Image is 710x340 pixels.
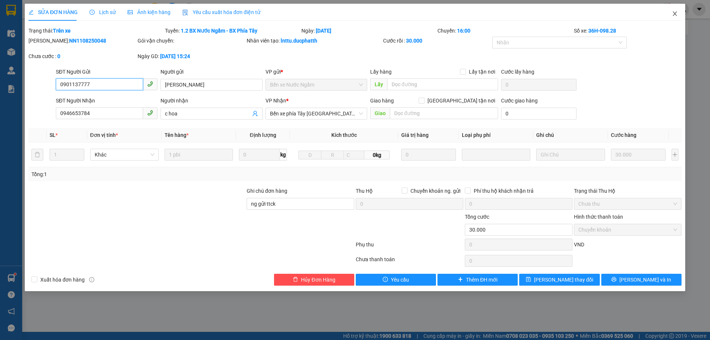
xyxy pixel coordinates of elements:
[578,198,677,209] span: Chưa thu
[370,107,390,119] span: Giao
[270,79,363,90] span: Bến xe Nước Ngầm
[383,277,388,283] span: exclamation-circle
[274,274,354,286] button: deleteHủy Đơn Hàng
[578,224,677,235] span: Chuyển khoản
[165,149,233,161] input: VD: Bàn, Ghế
[466,68,498,76] span: Lấy tận nơi
[28,27,164,35] div: Trạng thái:
[316,28,331,34] b: [DATE]
[57,53,60,59] b: 0
[355,240,464,253] div: Phụ thu
[534,276,593,284] span: [PERSON_NAME] thay đổi
[50,132,55,138] span: SL
[611,277,616,283] span: printer
[437,274,518,286] button: plusThêm ĐH mới
[387,78,498,90] input: Dọc đường
[266,68,367,76] div: VP gửi
[28,37,136,45] div: [PERSON_NAME]:
[457,28,470,34] b: 16:00
[56,68,158,76] div: SĐT Người Gửi
[181,28,257,34] b: 1.2 BX Nước Ngầm - BX Phía Tây
[138,37,245,45] div: Gói vận chuyển:
[128,9,170,15] span: Ảnh kiện hàng
[280,149,287,161] span: kg
[356,188,373,194] span: Thu Hộ
[370,69,392,75] span: Lấy hàng
[28,52,136,60] div: Chưa cước :
[574,187,682,195] div: Trạng thái Thu Hộ
[252,111,258,117] span: user-add
[401,132,429,138] span: Giá trị hàng
[573,27,682,35] div: Số xe:
[501,79,577,91] input: Cước lấy hàng
[601,274,682,286] button: printer[PERSON_NAME] và In
[401,149,456,161] input: 0
[331,132,357,138] span: Kích thước
[56,97,158,105] div: SĐT Người Nhận
[182,9,260,15] span: Yêu cầu xuất hóa đơn điện tử
[574,214,623,220] label: Hình thức thanh toán
[321,151,344,159] input: R
[356,274,436,286] button: exclamation-circleYêu cầu
[138,52,245,60] div: Ngày GD:
[89,277,94,282] span: info-circle
[69,38,106,44] b: NN1108250048
[466,276,497,284] span: Thêm ĐH mới
[406,38,422,44] b: 30.000
[160,97,262,105] div: Người nhận
[128,10,133,15] span: picture
[459,128,533,142] th: Loại phụ phí
[391,276,409,284] span: Yêu cầu
[31,149,43,161] button: delete
[390,107,498,119] input: Dọc đường
[301,276,335,284] span: Hủy Đơn Hàng
[147,81,153,87] span: phone
[526,277,531,283] span: save
[28,10,34,15] span: edit
[588,28,616,34] b: 36H-098.28
[298,151,321,159] input: D
[501,69,534,75] label: Cước lấy hàng
[147,110,153,116] span: phone
[619,276,671,284] span: [PERSON_NAME] và In
[364,151,389,159] span: 0kg
[270,108,363,119] span: Bến xe phía Tây Thanh Hóa
[501,108,577,119] input: Cước giao hàng
[533,128,608,142] th: Ghi chú
[408,187,463,195] span: Chuyển khoản ng. gửi
[31,170,274,178] div: Tổng: 1
[536,149,605,161] input: Ghi Chú
[247,188,287,194] label: Ghi chú đơn hàng
[53,28,71,34] b: Trên xe
[425,97,498,105] span: [GEOGRAPHIC_DATA] tận nơi
[95,149,154,160] span: Khác
[28,9,78,15] span: SỬA ĐƠN HÀNG
[465,214,489,220] span: Tổng cước
[165,132,189,138] span: Tên hàng
[519,274,599,286] button: save[PERSON_NAME] thay đổi
[281,38,317,44] b: lnttu.ducphatth
[266,98,286,104] span: VP Nhận
[501,98,538,104] label: Cước giao hàng
[250,132,276,138] span: Định lượng
[672,11,678,17] span: close
[90,132,118,138] span: Đơn vị tính
[37,276,88,284] span: Xuất hóa đơn hàng
[301,27,437,35] div: Ngày:
[89,9,116,15] span: Lịch sử
[293,277,298,283] span: delete
[344,151,364,159] input: C
[160,68,262,76] div: Người gửi
[355,255,464,268] div: Chưa thanh toán
[89,10,95,15] span: clock-circle
[247,198,354,210] input: Ghi chú đơn hàng
[471,187,537,195] span: Phí thu hộ khách nhận trả
[611,132,636,138] span: Cước hàng
[247,37,382,45] div: Nhân viên tạo:
[164,27,301,35] div: Tuyến:
[437,27,573,35] div: Chuyến:
[370,98,394,104] span: Giao hàng
[574,242,584,248] span: VND
[672,149,679,161] button: plus
[458,277,463,283] span: plus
